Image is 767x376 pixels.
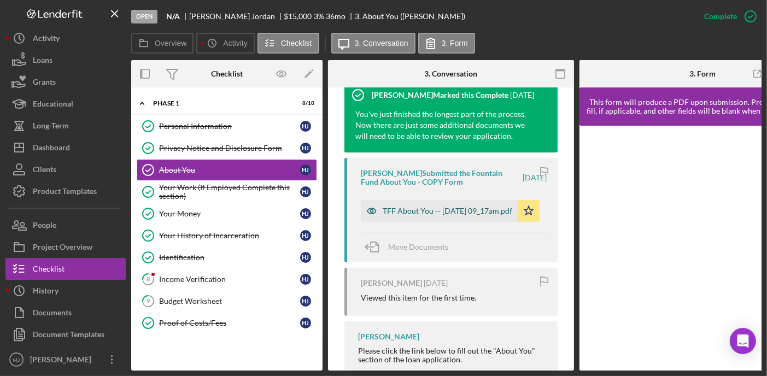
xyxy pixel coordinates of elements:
[689,69,716,78] div: 3. Form
[137,181,317,203] a: Your Work (If Employed Complete this section)HJ
[523,173,547,182] time: 2023-04-17 13:17
[314,12,324,21] div: 3 %
[211,69,243,78] div: Checklist
[300,186,311,197] div: H J
[5,236,126,258] button: Project Overview
[730,328,756,354] div: Open Intercom Messenger
[300,208,311,219] div: H J
[361,169,521,186] div: [PERSON_NAME] Submitted the Fountain Fund About You - COPY Form
[33,258,65,283] div: Checklist
[424,279,448,287] time: 2023-04-11 13:25
[361,233,459,261] button: Move Documents
[137,159,317,181] a: About YouHJ
[5,280,126,302] button: History
[344,109,547,152] div: You've just finished the longest part of the process. Now there are just some additional document...
[5,214,126,236] button: People
[33,280,58,304] div: History
[704,5,737,27] div: Complete
[159,144,300,152] div: Privacy Notice and Disclosure Form
[159,183,300,201] div: Your Work (If Employed Complete this section)
[5,324,126,345] button: Document Templates
[300,230,311,241] div: H J
[300,274,311,285] div: H J
[131,10,157,23] div: Open
[358,346,547,364] div: Please click the link below to fill out the "About You" section of the loan application.
[27,349,98,373] div: [PERSON_NAME]
[300,296,311,307] div: H J
[331,33,415,54] button: 3. Conversation
[137,115,317,137] a: Personal InformationHJ
[300,164,311,175] div: H J
[383,207,512,215] div: TFF About You -- [DATE] 09_17am.pdf
[355,39,408,48] label: 3. Conversation
[361,279,422,287] div: [PERSON_NAME]
[137,290,317,312] a: 9Budget WorksheetHJ
[159,209,300,218] div: Your Money
[33,302,72,326] div: Documents
[5,258,126,280] button: Checklist
[159,122,300,131] div: Personal Information
[155,39,186,48] label: Overview
[166,12,180,21] b: N/A
[137,203,317,225] a: Your MoneyHJ
[388,242,448,251] span: Move Documents
[355,12,465,21] div: 3. About You ([PERSON_NAME])
[284,11,312,21] span: $15,000
[418,33,475,54] button: 3. Form
[137,225,317,246] a: Your History of IncarcerationHJ
[153,100,287,107] div: Phase 1
[372,91,508,99] div: [PERSON_NAME] Marked this Complete
[13,357,20,363] text: MJ
[137,268,317,290] a: 8Income VerificationHJ
[147,297,150,304] tspan: 9
[326,12,346,21] div: 36 mo
[300,143,311,154] div: H J
[300,252,311,263] div: H J
[33,236,92,261] div: Project Overview
[223,39,247,48] label: Activity
[300,318,311,328] div: H J
[159,297,300,305] div: Budget Worksheet
[295,100,314,107] div: 8 / 10
[442,39,468,48] label: 3. Form
[137,137,317,159] a: Privacy Notice and Disclosure FormHJ
[281,39,312,48] label: Checklist
[510,91,534,99] time: 2023-04-18 16:36
[300,121,311,132] div: H J
[5,349,126,371] button: MJ[PERSON_NAME]
[137,312,317,334] a: Proof of Costs/FeesHJ
[189,12,284,21] div: [PERSON_NAME] Jordan
[159,275,300,284] div: Income Verification
[5,302,126,324] button: Documents
[361,200,540,222] button: TFF About You -- [DATE] 09_17am.pdf
[196,33,254,54] button: Activity
[425,69,478,78] div: 3. Conversation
